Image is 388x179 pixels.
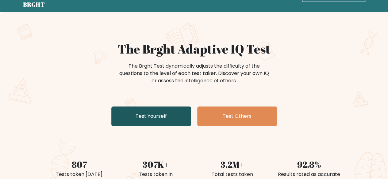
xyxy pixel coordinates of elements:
h1: The Brght Adaptive IQ Test [44,42,344,56]
div: 92.8% [275,158,344,171]
div: Results rated as accurate [275,171,344,178]
h5: BRGHT [23,1,45,8]
div: 307K+ [121,158,190,171]
div: Total tests taken [198,171,267,178]
a: Test Yourself [111,106,191,126]
div: Tests taken [DATE] [44,171,114,178]
div: 3.2M+ [198,158,267,171]
a: Test Others [197,106,277,126]
div: The Brght Test dynamically adjusts the difficulty of the questions to the level of each test take... [117,62,271,84]
div: 807 [44,158,114,171]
